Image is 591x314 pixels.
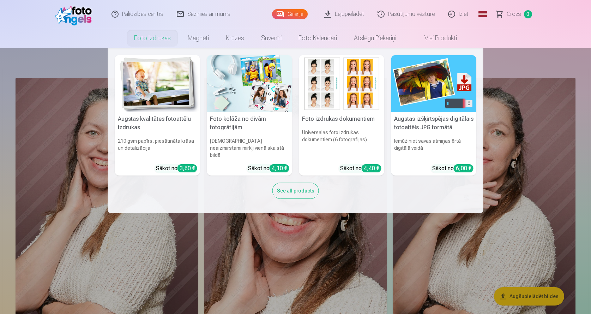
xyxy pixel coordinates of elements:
[55,3,96,25] img: /fa1
[432,164,474,173] div: Sākot no
[207,112,292,135] h5: Foto kolāža no divām fotogrāfijām
[299,126,384,161] h6: Universālas foto izdrukas dokumentiem (6 fotogrāfijas)
[207,55,292,176] a: Foto kolāža no divām fotogrāfijāmFoto kolāža no divām fotogrāfijām[DEMOGRAPHIC_DATA] neaizmirstam...
[345,28,405,48] a: Atslēgu piekariņi
[126,28,179,48] a: Foto izdrukas
[115,135,200,161] h6: 210 gsm papīrs, piesātināta krāsa un detalizācija
[391,112,476,135] h5: Augstas izšķirtspējas digitālais fotoattēls JPG formātā
[177,164,197,172] div: 3,60 €
[270,164,289,172] div: 4,10 €
[253,28,290,48] a: Suvenīri
[290,28,345,48] a: Foto kalendāri
[179,28,217,48] a: Magnēti
[299,55,384,112] img: Foto izdrukas dokumentiem
[272,186,319,194] a: See all products
[299,55,384,176] a: Foto izdrukas dokumentiemFoto izdrukas dokumentiemUniversālas foto izdrukas dokumentiem (6 fotogr...
[340,164,381,173] div: Sākot no
[405,28,465,48] a: Visi produkti
[507,10,521,18] span: Grozs
[299,112,384,126] h5: Foto izdrukas dokumentiem
[391,55,476,176] a: Augstas izšķirtspējas digitālais fotoattēls JPG formātāAugstas izšķirtspējas digitālais fotoattēl...
[524,10,532,18] span: 0
[217,28,253,48] a: Krūzes
[362,164,381,172] div: 4,40 €
[115,112,200,135] h5: Augstas kvalitātes fotoattēlu izdrukas
[454,164,474,172] div: 6,00 €
[115,55,200,176] a: Augstas kvalitātes fotoattēlu izdrukasAugstas kvalitātes fotoattēlu izdrukas210 gsm papīrs, piesā...
[272,183,319,199] div: See all products
[391,55,476,112] img: Augstas izšķirtspējas digitālais fotoattēls JPG formātā
[391,135,476,161] h6: Iemūžiniet savas atmiņas ērtā digitālā veidā
[115,55,200,112] img: Augstas kvalitātes fotoattēlu izdrukas
[248,164,289,173] div: Sākot no
[207,55,292,112] img: Foto kolāža no divām fotogrāfijām
[272,9,308,19] a: Galerija
[207,135,292,161] h6: [DEMOGRAPHIC_DATA] neaizmirstami mirkļi vienā skaistā bildē
[156,164,197,173] div: Sākot no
